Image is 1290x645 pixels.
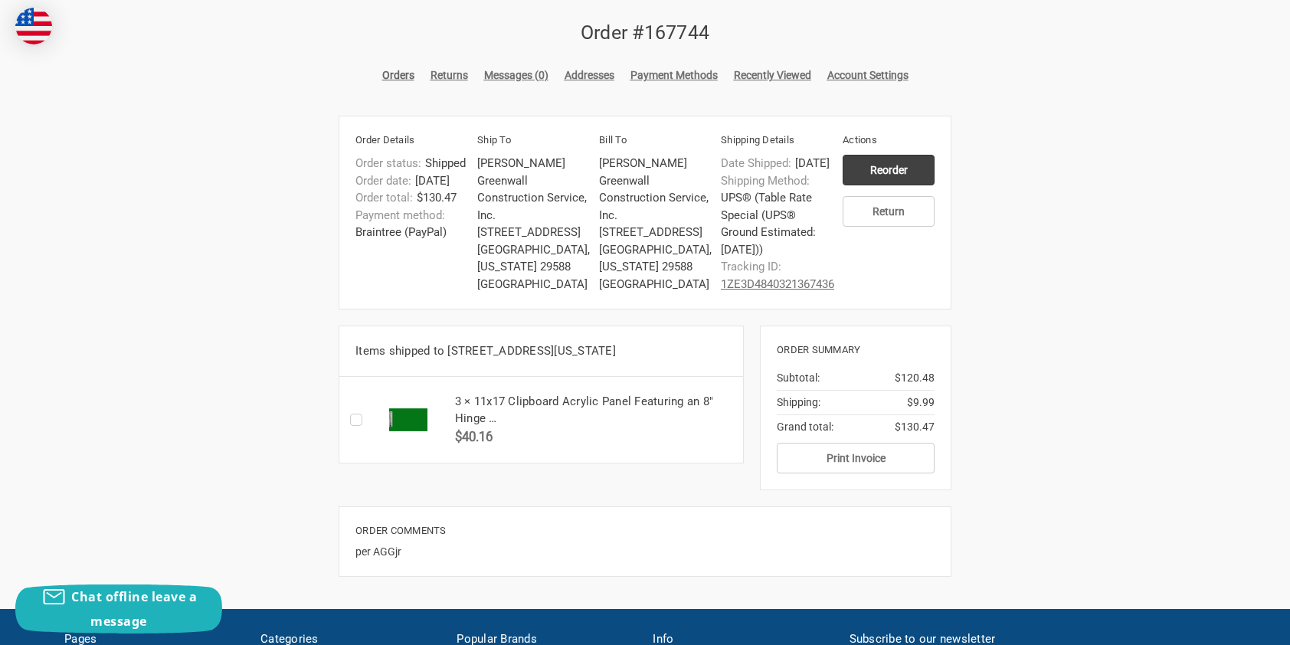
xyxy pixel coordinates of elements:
dd: UPS® (Table Rate Special (UPS® Ground Estimated: [DATE])) [721,172,834,259]
h2: Order #167744 [339,18,951,47]
h6: Order Details [355,133,477,151]
span: $120.48 [895,370,935,386]
li: [GEOGRAPHIC_DATA] [599,276,712,293]
a: Account Settings [827,67,909,83]
span: $130.47 [895,419,935,435]
h6: Ship To [477,133,599,151]
iframe: Google Customer Reviews [1164,604,1290,645]
span: Chat offline leave a message [71,588,197,630]
h6: Bill To [599,133,721,151]
dt: Order total: [355,189,413,207]
li: [PERSON_NAME] [477,155,591,172]
h6: Shipping Details [721,133,843,151]
a: 1ZE3D4840321367436 [721,277,834,291]
h6: Actions [843,133,935,151]
img: 11x17 Clipboard Acrylic Panel Featuring an 8" Hinge Clip Green [374,401,443,439]
li: [GEOGRAPHIC_DATA], [US_STATE] 29588 [477,241,591,276]
li: [STREET_ADDRESS] [477,224,591,241]
a: Recently Viewed [734,67,811,83]
a: Addresses [565,67,614,83]
button: Print Invoice [777,443,935,473]
dt: Order status: [355,155,421,172]
li: Greenwall Construction Service, Inc. [599,172,712,224]
a: Payment Methods [630,67,718,83]
dd: Braintree (PayPal) [355,207,469,241]
a: Orders [382,67,414,83]
dt: Order date: [355,172,411,190]
li: [PERSON_NAME] [599,155,712,172]
dd: [DATE] [355,172,469,190]
input: Reorder [843,155,935,185]
a: Return [843,196,935,227]
p: per AGGjr [355,544,935,560]
span: $9.99 [907,395,935,411]
button: Chat offline leave a message [15,584,222,634]
img: duty and tax information for United States [15,8,52,44]
li: [GEOGRAPHIC_DATA], [US_STATE] 29588 [599,241,712,276]
span: Shipping: [777,396,820,408]
h5: Items shipped to [STREET_ADDRESS][US_STATE] [355,342,727,360]
h5: 3 × 11x17 Clipboard Acrylic Panel Featuring an 8" Hinge … [455,393,735,427]
dt: Shipping Method: [721,172,810,190]
dt: Tracking ID: [721,258,781,276]
span: Subtotal: [777,372,820,384]
li: [GEOGRAPHIC_DATA] [477,276,591,293]
a: Returns [431,67,468,83]
a: Messages (0) [484,67,548,83]
h6: Order Comments [355,523,935,541]
li: [STREET_ADDRESS] [599,224,712,241]
span: Grand total: [777,421,833,433]
li: Greenwall Construction Service, Inc. [477,172,591,224]
dt: Payment method: [355,207,445,224]
h6: Order Summary [777,342,935,358]
dt: Date Shipped: [721,155,791,172]
span: $40.16 [455,429,493,444]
